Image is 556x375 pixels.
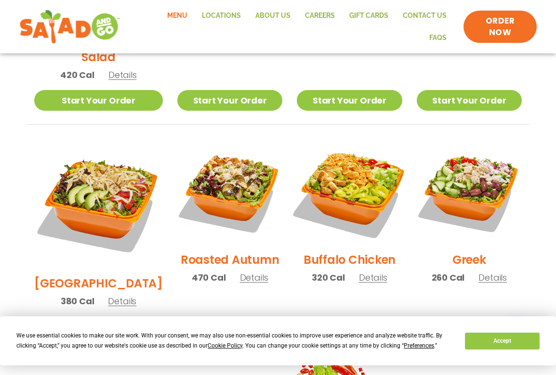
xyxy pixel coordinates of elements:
[34,139,163,268] img: Product photo for BBQ Ranch Salad
[195,5,248,27] a: Locations
[297,90,402,111] a: Start Your Order
[359,272,387,284] span: Details
[473,15,527,39] span: ORDER NOW
[192,271,226,284] span: 470 Cal
[312,271,345,284] span: 320 Cal
[108,69,137,81] span: Details
[463,11,537,43] a: ORDER NOW
[181,251,279,268] h2: Roasted Autumn
[160,5,195,27] a: Menu
[130,5,454,49] nav: Menu
[240,272,268,284] span: Details
[432,271,465,284] span: 260 Cal
[60,68,94,81] span: 420 Cal
[16,331,453,351] div: We use essential cookies to make our site work. With your consent, we may also use non-essential ...
[465,333,539,349] button: Accept
[34,90,163,111] a: Start Your Order
[288,130,411,253] img: Product photo for Buffalo Chicken Salad
[248,5,298,27] a: About Us
[417,90,522,111] a: Start Your Order
[417,139,522,244] img: Product photo for Greek Salad
[452,251,486,268] h2: Greek
[177,90,282,111] a: Start Your Order
[304,251,396,268] h2: Buffalo Chicken
[177,139,282,244] img: Product photo for Roasted Autumn Salad
[478,272,507,284] span: Details
[208,342,242,349] span: Cookie Policy
[108,295,136,307] span: Details
[34,275,163,292] h2: [GEOGRAPHIC_DATA]
[396,5,454,27] a: Contact Us
[422,27,454,49] a: FAQs
[61,295,94,308] span: 380 Cal
[342,5,396,27] a: GIFT CARDS
[298,5,342,27] a: Careers
[19,8,120,46] img: new-SAG-logo-768×292
[404,342,434,349] span: Preferences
